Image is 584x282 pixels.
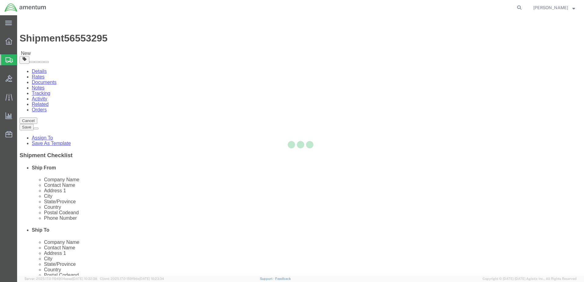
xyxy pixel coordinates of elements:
[533,4,568,11] span: Betty Fuller
[260,277,275,280] a: Support
[4,3,46,12] img: logo
[100,277,164,280] span: Client: 2025.17.0-159f9de
[139,277,164,280] span: [DATE] 10:23:34
[72,277,97,280] span: [DATE] 10:32:38
[533,4,575,11] button: [PERSON_NAME]
[24,277,97,280] span: Server: 2025.17.0-1194904eeae
[483,276,577,281] span: Copyright © [DATE]-[DATE] Agistix Inc., All Rights Reserved
[275,277,291,280] a: Feedback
